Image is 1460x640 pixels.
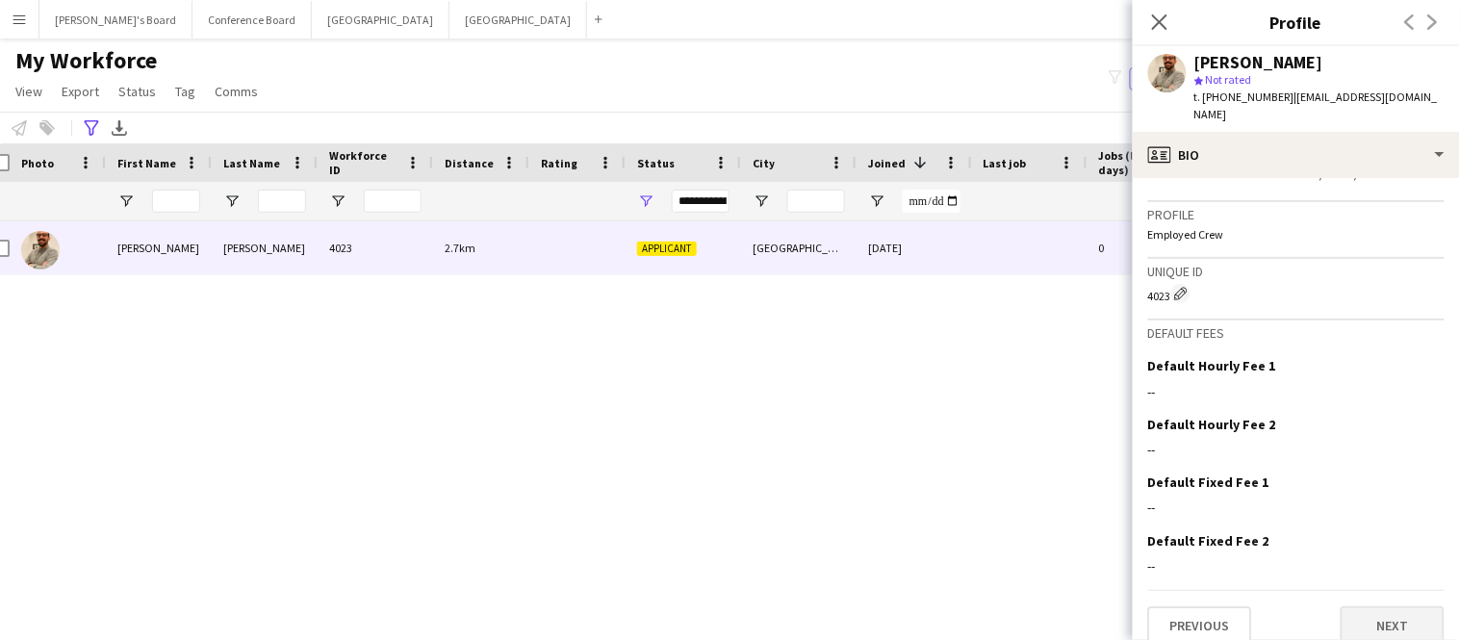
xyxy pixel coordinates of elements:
div: -- [1148,441,1445,458]
h3: Profile [1148,206,1445,223]
span: t. [PHONE_NUMBER] [1194,90,1294,104]
h3: Default Fixed Fee 2 [1148,532,1269,550]
span: 2.7km [445,241,475,255]
a: View [8,79,50,104]
button: Open Filter Menu [753,192,770,210]
div: -- [1148,557,1445,575]
button: Open Filter Menu [117,192,135,210]
app-action-btn: Advanced filters [80,116,103,140]
input: City Filter Input [787,190,845,213]
div: [DATE] [857,221,972,274]
span: View [15,83,42,100]
button: [GEOGRAPHIC_DATA] [312,1,449,38]
h3: Profile [1133,10,1460,35]
span: Distance [445,156,494,170]
h3: Unique ID [1148,263,1445,280]
h3: Default Hourly Fee 1 [1148,357,1276,374]
button: Conference Board [192,1,312,38]
span: Workforce ID [329,148,398,177]
span: Photo [21,156,54,170]
button: Open Filter Menu [329,192,346,210]
span: Last Name [223,156,280,170]
div: 4023 [1148,284,1445,303]
div: -- [1148,499,1445,516]
a: Tag [167,79,203,104]
div: [PERSON_NAME] [1194,54,1323,71]
a: Export [54,79,107,104]
span: Status [637,156,675,170]
h3: Default Hourly Fee 2 [1148,416,1276,433]
div: 4023 [318,221,433,274]
span: Tag [175,83,195,100]
input: First Name Filter Input [152,190,200,213]
button: [GEOGRAPHIC_DATA] [449,1,587,38]
button: [PERSON_NAME]'s Board [39,1,192,38]
div: 0 [1088,221,1213,274]
span: Rating [541,156,577,170]
input: Workforce ID Filter Input [364,190,422,213]
span: Export [62,83,99,100]
app-action-btn: Export XLSX [108,116,131,140]
div: [GEOGRAPHIC_DATA] [741,221,857,274]
span: My Workforce [15,46,157,75]
h3: Default Fixed Fee 1 [1148,474,1269,491]
button: Open Filter Menu [637,192,654,210]
div: [PERSON_NAME] [212,221,318,274]
span: Applicant [637,242,697,256]
span: | [EMAIL_ADDRESS][DOMAIN_NAME] [1194,90,1438,121]
span: City [753,156,775,170]
button: Open Filter Menu [868,192,885,210]
span: Jobs (last 90 days) [1099,148,1178,177]
button: Open Filter Menu [223,192,241,210]
span: First Name [117,156,176,170]
a: Status [111,79,164,104]
div: -- [1148,383,1445,400]
span: Status [118,83,156,100]
input: Joined Filter Input [903,190,961,213]
button: Everyone2,133 [1130,67,1226,90]
span: Comms [215,83,258,100]
img: Jaime Fernandez [21,231,60,269]
span: Joined [868,156,906,170]
div: [PERSON_NAME] [106,221,212,274]
span: Not rated [1206,72,1252,87]
div: Bio [1133,132,1460,178]
h3: Default fees [1148,324,1445,342]
p: Employed Crew [1148,227,1445,242]
a: Comms [207,79,266,104]
input: Last Name Filter Input [258,190,306,213]
span: Last job [984,156,1027,170]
